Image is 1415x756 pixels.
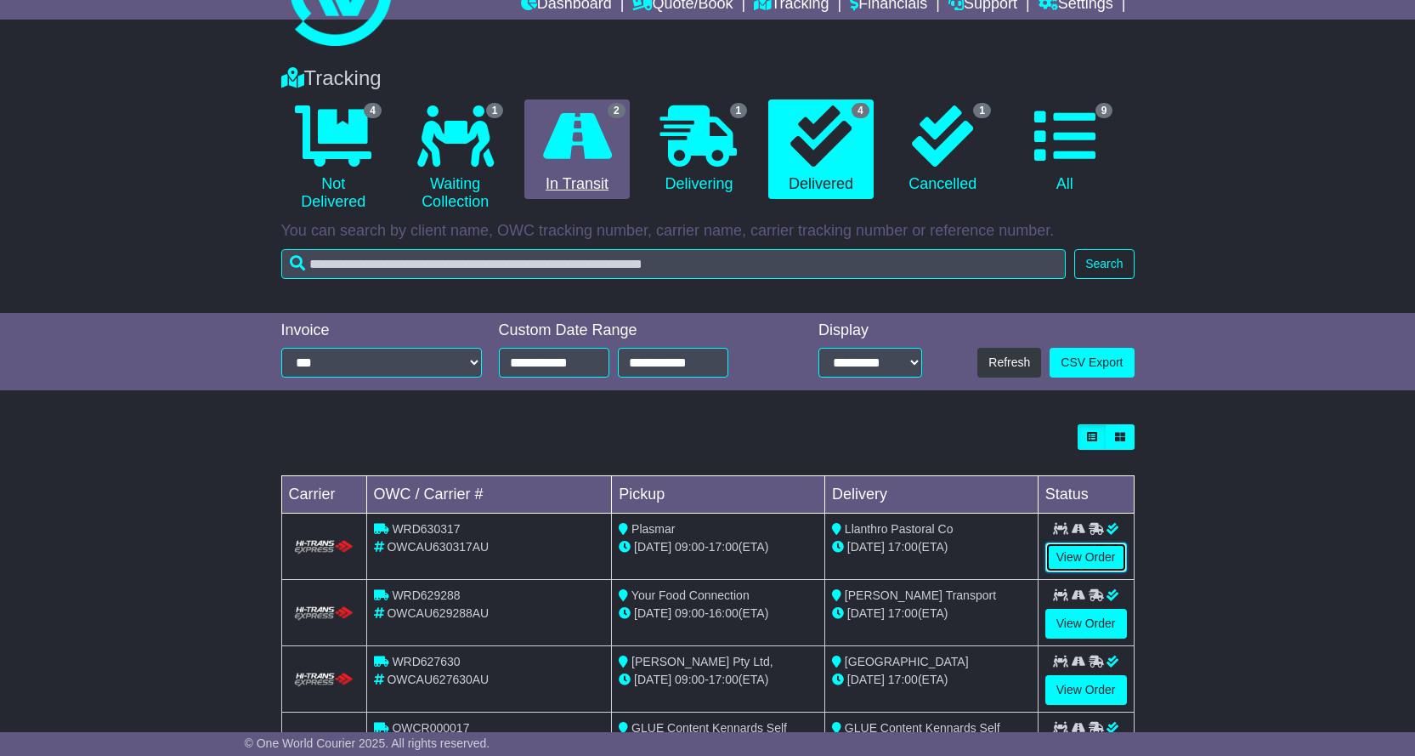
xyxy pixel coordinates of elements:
div: Custom Date Range [499,321,772,340]
a: 4 Delivered [768,99,873,200]
span: 1 [730,103,748,118]
span: [GEOGRAPHIC_DATA] [845,655,969,668]
a: 4 Not Delivered [281,99,386,218]
span: WRD627630 [392,655,460,668]
span: 2 [608,103,625,118]
td: Carrier [281,476,366,514]
span: [DATE] [847,540,885,554]
span: WRD630317 [392,522,460,536]
span: 17:00 [888,606,918,620]
span: [PERSON_NAME] Transport [845,588,996,602]
a: View Order [1045,543,1127,572]
span: 1 [973,103,991,118]
div: (ETA) [832,538,1031,556]
button: Refresh [977,348,1041,378]
span: Llanthro Pastoral Co [845,522,954,536]
span: © One World Courier 2025. All rights reserved. [245,736,490,750]
span: OWCAU629288AU [387,606,489,620]
img: HiTrans.png [292,605,356,622]
span: [PERSON_NAME] Pty Ltd, [631,655,773,668]
a: 1 Delivering [647,99,751,200]
div: (ETA) [832,605,1031,622]
span: Plasmar [631,522,675,536]
span: OWCAU627630AU [387,673,489,686]
span: 9 [1095,103,1113,118]
span: OWCAU630317AU [387,540,489,554]
span: [DATE] [847,606,885,620]
div: - (ETA) [619,605,818,622]
span: 16:00 [709,606,739,620]
td: OWC / Carrier # [366,476,612,514]
span: GLUE Content Kennards Self Storage Springvale [619,721,787,753]
div: Tracking [273,66,1143,91]
span: 17:00 [709,673,739,686]
span: GLUE Content Kennards Self Storage [GEOGRAPHIC_DATA] [832,721,1001,753]
a: CSV Export [1050,348,1134,378]
div: (ETA) [832,671,1031,689]
p: You can search by client name, OWC tracking number, carrier name, carrier tracking number or refe... [281,222,1135,241]
span: OWCR000017 [392,721,469,735]
td: Status [1038,476,1134,514]
a: View Order [1045,675,1127,705]
span: 17:00 [888,540,918,554]
img: HiTrans.png [292,672,356,688]
td: Delivery [824,476,1038,514]
span: [DATE] [634,606,671,620]
div: - (ETA) [619,671,818,689]
a: 1 Cancelled [891,99,995,200]
div: Display [818,321,922,340]
a: 9 All [1012,99,1117,200]
span: 4 [364,103,382,118]
span: 17:00 [888,673,918,686]
span: 17:00 [709,540,739,554]
button: Search [1074,249,1134,279]
a: 2 In Transit [524,99,629,200]
a: View Order [1045,609,1127,639]
a: 1 Waiting Collection [403,99,507,218]
span: 09:00 [675,673,705,686]
div: Invoice [281,321,482,340]
span: [DATE] [634,673,671,686]
span: 1 [486,103,504,118]
span: [DATE] [847,673,885,686]
span: 09:00 [675,606,705,620]
img: HiTrans.png [292,539,356,555]
span: [DATE] [634,540,671,554]
span: WRD629288 [392,588,460,602]
span: 4 [852,103,869,118]
td: Pickup [612,476,825,514]
span: 09:00 [675,540,705,554]
div: - (ETA) [619,538,818,556]
span: Your Food Connection [631,588,750,602]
